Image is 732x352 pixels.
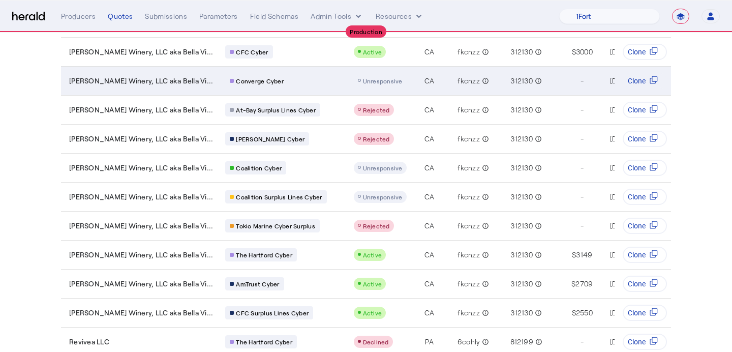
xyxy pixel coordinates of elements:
[610,105,661,114] span: [DATE] 11:27 AM
[425,337,434,347] span: PA
[510,221,533,231] span: 312130
[610,192,661,201] span: [DATE] 11:27 AM
[480,279,489,289] mat-icon: info_outline
[61,11,96,21] div: Producers
[510,76,533,86] span: 312130
[236,309,309,317] span: CFC Surplus Lines Cyber
[610,163,661,172] span: [DATE] 11:27 AM
[576,250,592,260] span: 3149
[581,134,584,144] span: -
[363,48,382,55] span: Active
[363,193,403,200] span: Unresponsive
[363,77,403,84] span: Unresponsive
[480,134,489,144] mat-icon: info_outline
[69,76,213,86] span: [PERSON_NAME] Winery, LLC aka Bella Vi...
[480,76,489,86] mat-icon: info_outline
[623,160,667,176] button: Clone
[424,308,435,318] span: CA
[510,134,533,144] span: 312130
[533,337,542,347] mat-icon: info_outline
[424,221,435,231] span: CA
[363,222,390,229] span: Rejected
[628,221,646,231] span: Clone
[424,192,435,202] span: CA
[236,338,292,346] span: The Hartford Cyber
[236,106,316,114] span: At-Bay Surplus Lines Cyber
[581,105,584,115] span: -
[610,221,661,230] span: [DATE] 11:27 AM
[510,163,533,173] span: 312130
[480,221,489,231] mat-icon: info_outline
[581,76,584,86] span: -
[628,163,646,173] span: Clone
[457,250,480,260] span: fkcnzz
[581,221,584,231] span: -
[533,221,542,231] mat-icon: info_outline
[623,102,667,118] button: Clone
[628,47,646,57] span: Clone
[12,12,45,21] img: Herald Logo
[236,135,304,143] span: [PERSON_NAME] Cyber
[424,47,435,57] span: CA
[236,193,322,201] span: Coalition Surplus Lines Cyber
[346,25,386,38] div: Production
[457,47,480,57] span: fkcnzz
[623,218,667,234] button: Clone
[457,134,480,144] span: fkcnzz
[108,11,133,21] div: Quotes
[480,308,489,318] mat-icon: info_outline
[533,47,542,57] mat-icon: info_outline
[576,308,593,318] span: 2550
[376,11,424,21] button: Resources dropdown menu
[457,337,480,347] span: 6cohly
[628,308,646,318] span: Clone
[236,48,268,56] span: CFC Cyber
[424,76,435,86] span: CA
[69,221,213,231] span: [PERSON_NAME] Winery, LLC aka Bella Vi...
[69,47,213,57] span: [PERSON_NAME] Winery, LLC aka Bella Vi...
[457,221,480,231] span: fkcnzz
[571,279,575,289] span: $
[363,135,390,142] span: Rejected
[69,308,213,318] span: [PERSON_NAME] Winery, LLC aka Bella Vi...
[581,163,584,173] span: -
[457,105,480,115] span: fkcnzz
[69,337,109,347] span: Revivea LLC
[533,76,542,86] mat-icon: info_outline
[480,192,489,202] mat-icon: info_outline
[363,251,382,258] span: Active
[623,131,667,147] button: Clone
[457,279,480,289] span: fkcnzz
[510,308,533,318] span: 312130
[610,47,661,56] span: [DATE] 11:27 AM
[610,279,661,288] span: [DATE] 11:27 AM
[424,134,435,144] span: CA
[363,164,403,171] span: Unresponsive
[623,189,667,205] button: Clone
[623,305,667,321] button: Clone
[424,250,435,260] span: CA
[480,105,489,115] mat-icon: info_outline
[610,76,661,85] span: [DATE] 11:27 AM
[610,337,659,346] span: [DATE] 7:24 PM
[510,279,533,289] span: 312130
[533,134,542,144] mat-icon: info_outline
[69,192,213,202] span: [PERSON_NAME] Winery, LLC aka Bella Vi...
[533,105,542,115] mat-icon: info_outline
[69,250,213,260] span: [PERSON_NAME] Winery, LLC aka Bella Vi...
[236,280,279,288] span: AmTrust Cyber
[623,247,667,263] button: Clone
[628,134,646,144] span: Clone
[424,279,435,289] span: CA
[510,192,533,202] span: 312130
[457,76,480,86] span: fkcnzz
[480,337,489,347] mat-icon: info_outline
[480,47,489,57] mat-icon: info_outline
[510,250,533,260] span: 312130
[610,250,661,259] span: [DATE] 11:27 AM
[623,334,667,350] button: Clone
[533,279,542,289] mat-icon: info_outline
[581,337,584,347] span: -
[457,163,480,173] span: fkcnzz
[533,250,542,260] mat-icon: info_outline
